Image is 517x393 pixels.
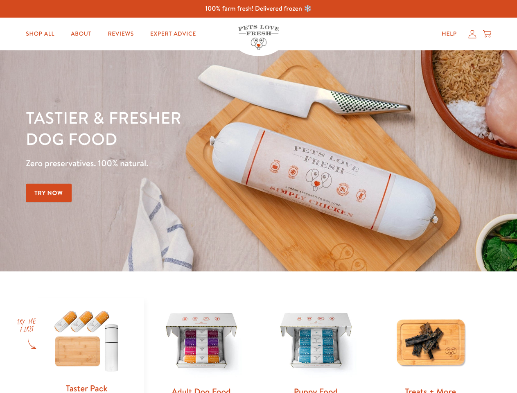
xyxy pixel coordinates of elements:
a: About [64,26,98,42]
a: Shop All [19,26,61,42]
a: Help [435,26,463,42]
p: Zero preservatives. 100% natural. [26,156,336,171]
a: Try Now [26,184,72,202]
a: Expert Advice [144,26,203,42]
a: Reviews [101,26,140,42]
h1: Tastier & fresher dog food [26,107,336,149]
img: Pets Love Fresh [238,25,279,50]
